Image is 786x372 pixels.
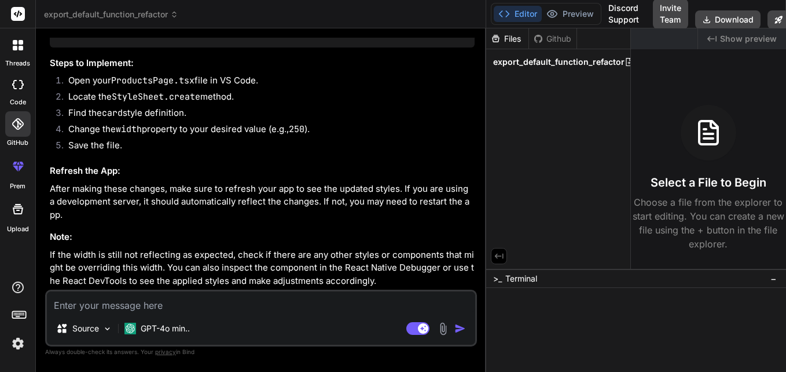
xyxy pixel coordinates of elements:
code: card [102,107,123,119]
span: − [770,273,777,285]
label: Upload [7,224,29,234]
code: StyleSheet.create [112,91,200,103]
h3: Note: [50,231,475,244]
span: Terminal [505,273,537,285]
li: Find the style definition. [59,107,475,123]
label: code [10,97,26,107]
p: After making these changes, make sure to refresh your app to see the updated styles. If you are u... [50,183,475,222]
div: Files [486,33,528,45]
button: Preview [542,6,598,22]
img: icon [454,323,466,334]
p: Source [72,323,99,334]
div: Github [529,33,576,45]
li: Change the property to your desired value (e.g., ). [59,123,475,139]
h3: Select a File to Begin [651,174,766,191]
span: >_ [493,273,502,285]
li: Open your file in VS Code. [59,74,475,90]
h3: Refresh the App: [50,165,475,178]
p: If the width is still not reflecting as expected, check if there are any other styles or componen... [50,249,475,288]
span: Show preview [720,33,777,45]
button: Download [695,10,761,29]
img: attachment [436,322,450,335]
img: settings [8,334,28,353]
button: − [768,269,779,288]
span: export_default_function_refactor [44,9,178,20]
img: GPT-4o mini [124,323,136,334]
p: GPT-4o min.. [141,323,190,334]
li: Locate the method. [59,90,475,107]
code: 250 [289,123,304,135]
button: Editor [494,6,542,22]
p: Always double-check its answers. Your in Bind [45,347,477,358]
img: Pick Models [102,324,112,334]
label: GitHub [7,138,28,148]
h3: Steps to Implement: [50,57,475,70]
p: Choose a file from the explorer to start editing. You can create a new file using the + button in... [631,195,786,251]
label: threads [5,59,30,68]
code: ProductsPage.tsx [111,75,194,86]
code: width [116,123,142,135]
label: prem [10,181,25,191]
span: export_default_function_refactor [493,56,625,68]
li: Save the file. [59,139,475,155]
span: privacy [155,348,176,355]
